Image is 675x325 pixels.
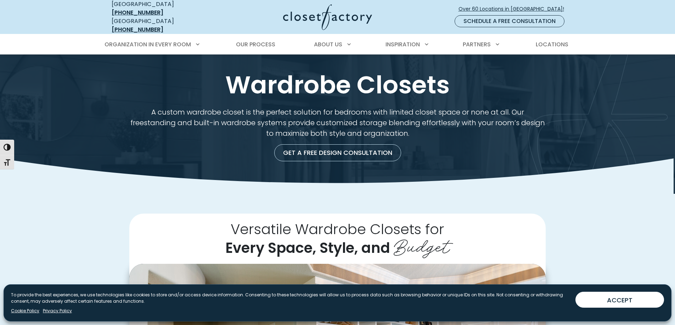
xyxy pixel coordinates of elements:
[231,219,444,239] span: Versatile Wardrobe Closets for
[283,4,372,30] img: Closet Factory Logo
[455,15,564,27] a: Schedule a Free Consultation
[129,107,546,139] p: A custom wardrobe closet is the perfect solution for bedrooms with limited closet space or none a...
[459,5,570,13] span: Over 60 Locations in [GEOGRAPHIC_DATA]!
[314,40,342,48] span: About Us
[274,144,401,161] a: Get a Free Design Consultation
[458,3,570,15] a: Over 60 Locations in [GEOGRAPHIC_DATA]!
[100,35,576,54] nav: Primary Menu
[112,17,214,34] div: [GEOGRAPHIC_DATA]
[105,40,191,48] span: Organization in Every Room
[11,308,39,314] a: Cookie Policy
[112,25,163,34] a: [PHONE_NUMBER]
[575,292,664,308] button: ACCEPT
[110,71,565,98] h1: Wardrobe Closets
[536,40,568,48] span: Locations
[394,231,450,259] span: Budget
[236,40,275,48] span: Our Process
[11,292,570,304] p: To provide the best experiences, we use technologies like cookies to store and/or access device i...
[112,8,163,17] a: [PHONE_NUMBER]
[463,40,491,48] span: Partners
[225,238,390,258] span: Every Space, Style, and
[386,40,420,48] span: Inspiration
[43,308,72,314] a: Privacy Policy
